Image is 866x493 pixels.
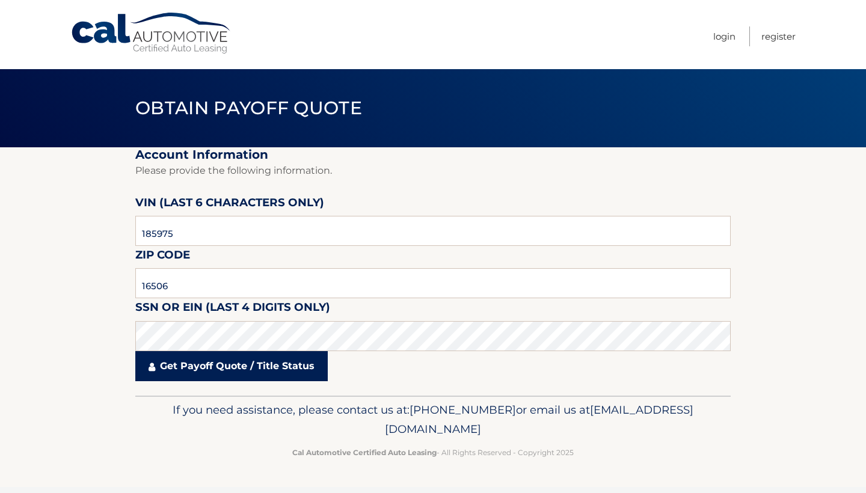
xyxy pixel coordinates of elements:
[135,194,324,216] label: VIN (last 6 characters only)
[70,12,233,55] a: Cal Automotive
[135,162,731,179] p: Please provide the following information.
[135,298,330,320] label: SSN or EIN (last 4 digits only)
[135,147,731,162] h2: Account Information
[135,246,190,268] label: Zip Code
[713,26,735,46] a: Login
[135,97,362,119] span: Obtain Payoff Quote
[143,400,723,439] p: If you need assistance, please contact us at: or email us at
[135,351,328,381] a: Get Payoff Quote / Title Status
[410,403,516,417] span: [PHONE_NUMBER]
[761,26,796,46] a: Register
[143,446,723,459] p: - All Rights Reserved - Copyright 2025
[292,448,437,457] strong: Cal Automotive Certified Auto Leasing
